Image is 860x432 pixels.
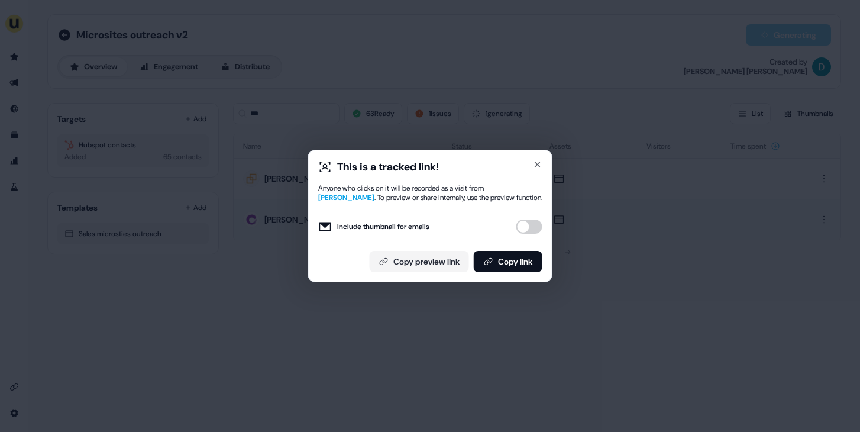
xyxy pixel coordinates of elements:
div: Anyone who clicks on it will be recorded as a visit from . To preview or share internally, use th... [318,183,542,202]
button: Copy link [474,251,542,272]
button: Copy preview link [370,251,469,272]
div: This is a tracked link! [337,160,439,174]
span: [PERSON_NAME] [318,193,374,202]
label: Include thumbnail for emails [318,220,429,234]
